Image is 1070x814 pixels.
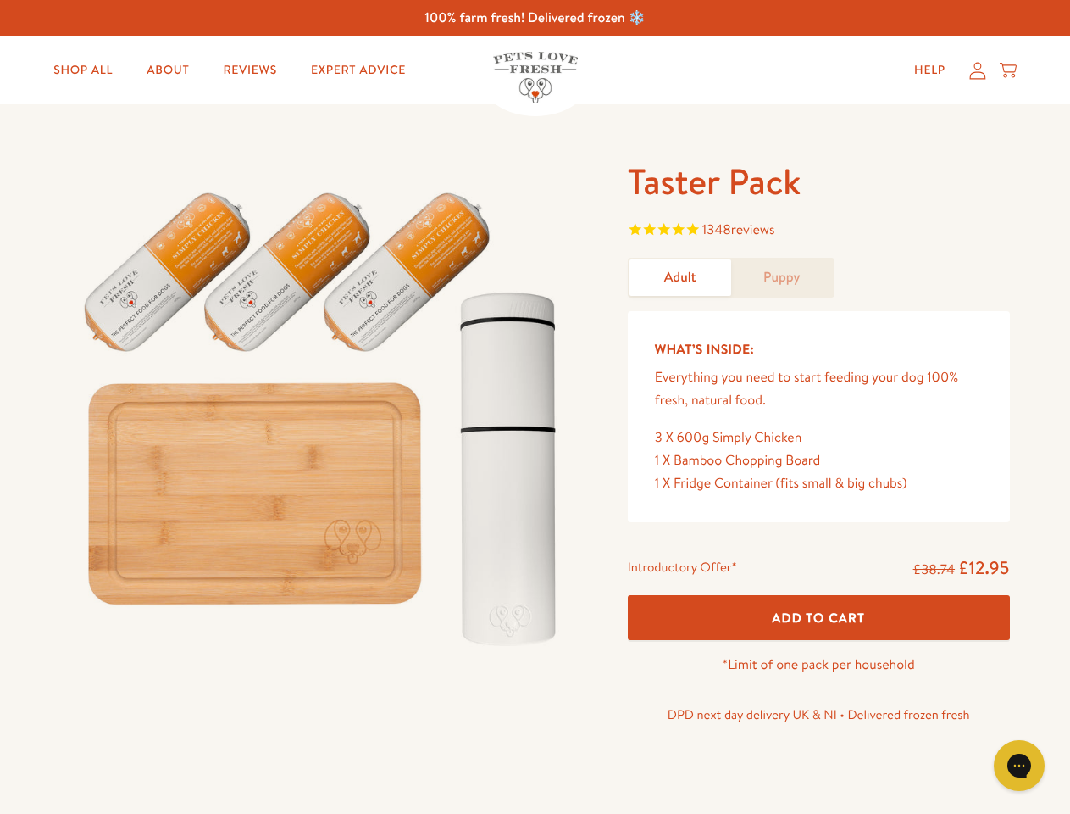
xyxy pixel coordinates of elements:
[629,259,731,296] a: Adult
[40,53,126,87] a: Shop All
[901,53,959,87] a: Help
[655,472,983,495] div: 1 X Fridge Container (fits small & big chubs)
[628,159,1010,205] h1: Taster Pack
[731,220,775,239] span: reviews
[61,159,587,664] img: Taster Pack - Adult
[209,53,290,87] a: Reviews
[493,52,578,103] img: Pets Love Fresh
[702,220,775,239] span: 1348 reviews
[655,451,821,470] span: 1 X Bamboo Chopping Board
[628,595,1010,640] button: Add To Cart
[655,338,983,360] h5: What’s Inside:
[772,609,865,627] span: Add To Cart
[628,219,1010,244] span: Rated 4.8 out of 5 stars 1348 reviews
[133,53,202,87] a: About
[297,53,419,87] a: Expert Advice
[628,704,1010,726] p: DPD next day delivery UK & NI • Delivered frozen fresh
[731,259,833,296] a: Puppy
[628,556,737,582] div: Introductory Offer*
[913,560,955,579] s: £38.74
[628,654,1010,677] p: *Limit of one pack per household
[958,555,1010,580] span: £12.95
[655,427,983,449] div: 3 X 600g Simply Chicken
[985,734,1053,797] iframe: Gorgias live chat messenger
[655,366,983,412] p: Everything you need to start feeding your dog 100% fresh, natural food.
